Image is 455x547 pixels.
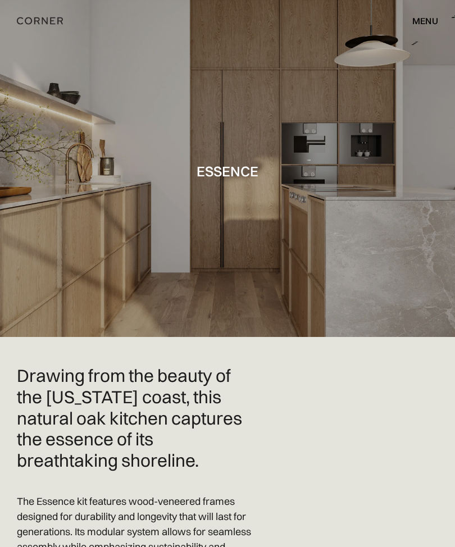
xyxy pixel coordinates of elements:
div: menu [401,11,438,30]
a: home [17,13,99,28]
h1: Essence [197,163,258,179]
h2: Drawing from the beauty of the [US_STATE] coast, this natural oak kitchen captures the essence of... [17,365,257,471]
div: menu [412,16,438,25]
